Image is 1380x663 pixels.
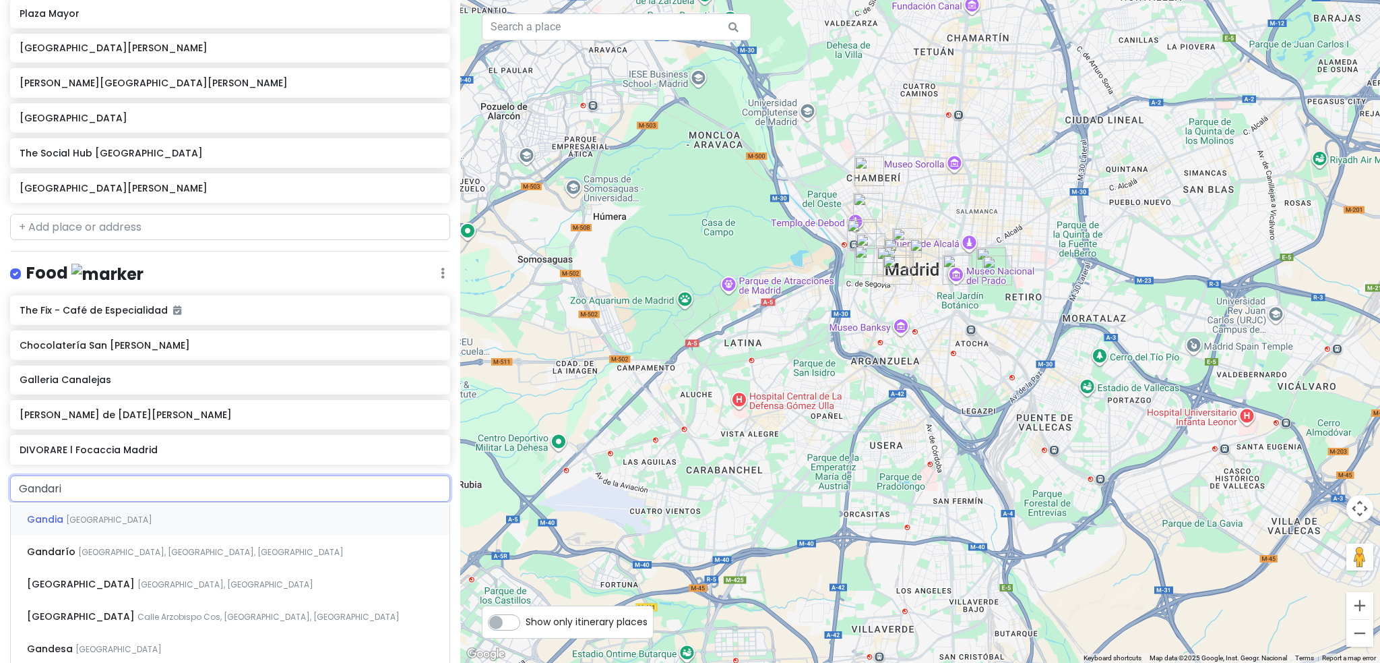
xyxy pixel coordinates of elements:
div: Palacio de Cristal [982,256,1012,285]
button: Keyboard shortcuts [1084,654,1141,663]
button: Zoom out [1346,620,1373,647]
h6: Galleria Canalejas [20,374,440,386]
h6: [GEOGRAPHIC_DATA] [20,112,440,124]
h6: [GEOGRAPHIC_DATA][PERSON_NAME] [20,182,440,194]
div: Calle de Rompelanzas [892,228,922,258]
div: The Social Hub Madrid [847,219,877,249]
div: Galleria Canalejas [910,239,939,268]
h6: [PERSON_NAME][GEOGRAPHIC_DATA][PERSON_NAME] [20,77,440,89]
button: Map camera controls [1346,495,1373,522]
h6: [PERSON_NAME] de [DATE][PERSON_NAME] [20,409,440,421]
h6: [GEOGRAPHIC_DATA][PERSON_NAME] [20,42,440,54]
div: Mercado de San Miguel [877,247,906,277]
h6: The Fix - Café de Especialidad [20,304,440,316]
img: marker [71,264,144,285]
span: [GEOGRAPHIC_DATA] [66,514,152,525]
span: Calle Arzobispo Cos, [GEOGRAPHIC_DATA], [GEOGRAPHIC_DATA] [137,611,400,623]
h6: The Social Hub [GEOGRAPHIC_DATA] [20,147,440,159]
span: [GEOGRAPHIC_DATA] [27,610,137,623]
button: Zoom in [1346,592,1373,619]
h6: Chocolatería San [PERSON_NAME] [20,339,440,351]
div: Museo Nacional del Prado [943,255,972,285]
h6: Plaza Mayor [20,7,440,20]
span: Gandia [27,513,66,526]
span: Gandarío [27,545,78,558]
span: [GEOGRAPHIC_DATA], [GEOGRAPHIC_DATA], [GEOGRAPHIC_DATA] [78,546,344,558]
h4: Food [26,262,144,285]
div: El Retiro Park [976,248,1006,277]
div: Chocolatería San Ginés [884,239,914,268]
div: Catedral de Santa María la Real de la Almudena [854,246,884,275]
div: Royal Palace of Madrid [856,233,885,263]
span: [GEOGRAPHIC_DATA], [GEOGRAPHIC_DATA] [137,579,313,590]
input: Search a place [482,13,751,40]
span: Show only itinerary places [526,614,648,629]
h6: DIVORARE l Focaccia Madrid [20,444,440,456]
span: Map data ©2025 Google, Inst. Geogr. Nacional [1150,654,1287,662]
i: Added to itinerary [173,306,181,315]
button: Drag Pegman onto the map to open Street View [1346,544,1373,571]
span: [GEOGRAPHIC_DATA] [27,577,137,591]
span: Gandesa [27,642,75,656]
input: + Add place or address [10,475,450,502]
div: Plaza Mayor [883,246,912,276]
span: [GEOGRAPHIC_DATA] [75,643,162,655]
a: Terms (opens in new tab) [1295,654,1314,662]
div: DIVORARE l Focaccia Madrid [883,255,912,285]
img: Google [464,645,508,663]
a: Report a map error [1322,654,1376,662]
div: C. de Andrés Mellado, 25 [854,156,884,186]
a: Open this area in Google Maps (opens a new window) [464,645,508,663]
input: + Add place or address [10,214,450,241]
div: The Fix - Café de Especialidad [853,193,883,223]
